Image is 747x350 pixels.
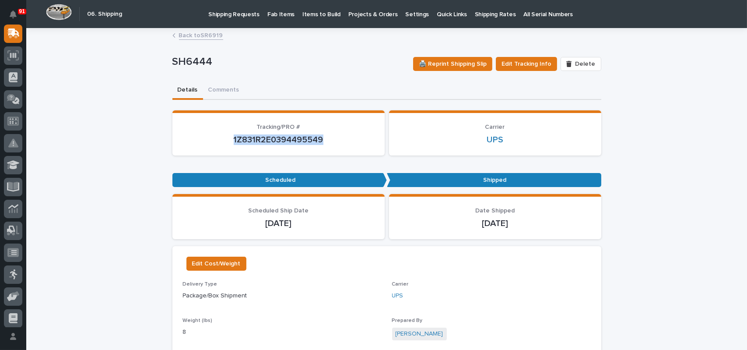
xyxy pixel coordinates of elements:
[475,208,515,214] span: Date Shipped
[485,124,505,130] span: Carrier
[183,282,217,287] span: Delivery Type
[502,59,551,69] span: Edit Tracking Info
[172,173,387,187] p: Scheduled
[183,218,374,229] p: [DATE]
[203,81,245,100] button: Comments
[183,318,213,323] span: Weight (lbs)
[392,282,409,287] span: Carrier
[575,60,596,68] span: Delete
[400,218,591,229] p: [DATE]
[183,328,382,337] p: 8
[87,11,122,18] h2: 06. Shipping
[46,4,72,20] img: Workspace Logo
[248,208,309,214] span: Scheduled Ship Date
[179,30,223,40] a: Back toSR6919
[561,57,601,71] button: Delete
[192,258,241,269] span: Edit Cost/Weight
[172,81,203,100] button: Details
[419,59,487,69] span: 🖨️ Reprint Shipping Slip
[186,257,246,271] button: Edit Cost/Weight
[4,5,22,24] button: Notifications
[183,291,382,301] p: Package/Box Shipment
[392,318,423,323] span: Prepared By
[387,173,601,187] p: Shipped
[172,56,407,68] p: SH6444
[392,291,403,301] a: UPS
[396,329,443,339] a: [PERSON_NAME]
[19,8,25,14] p: 91
[496,57,557,71] button: Edit Tracking Info
[413,57,492,71] button: 🖨️ Reprint Shipping Slip
[11,11,22,25] div: Notifications91
[256,124,300,130] span: Tracking/PRO #
[487,134,503,145] a: UPS
[183,134,374,145] p: 1Z831R2E0394495549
